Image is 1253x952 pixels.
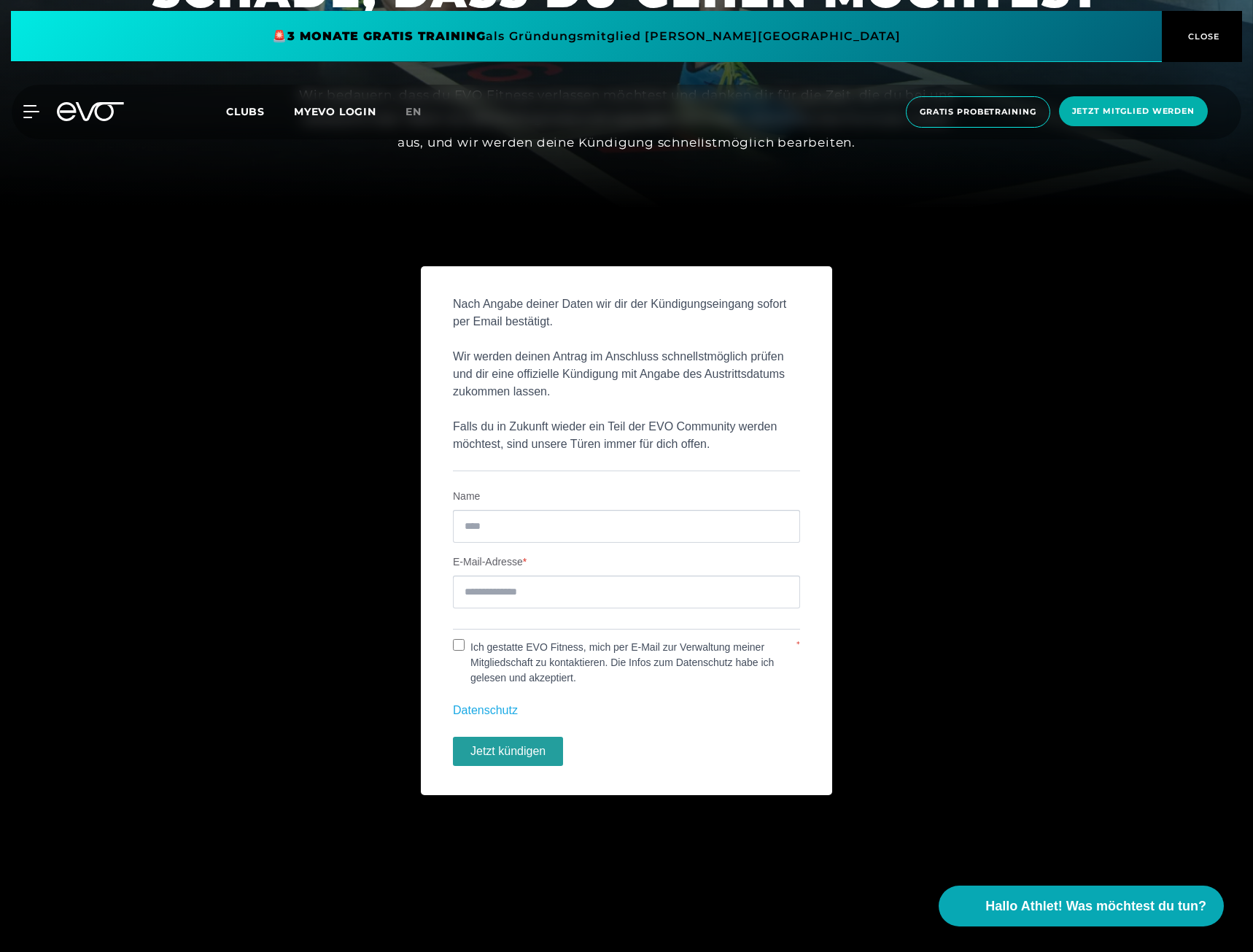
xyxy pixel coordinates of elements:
a: Gratis Probetraining [901,96,1055,128]
label: E-Mail-Adresse [453,554,800,570]
button: Hallo Athlet! Was möchtest du tun? [939,886,1224,926]
input: E-Mail-Adresse [453,576,800,608]
a: Jetzt Mitglied werden [1055,96,1212,128]
label: Ich gestatte EVO Fitness, mich per E-Mail zur Verwaltung meiner Mitgliedschaft zu kontaktieren. D... [465,640,795,686]
a: Clubs [226,104,294,118]
button: CLOSE [1162,11,1242,62]
button: Jetzt kündigen [453,737,563,766]
span: Gratis Probetraining [920,106,1036,118]
span: Jetzt Mitglied werden [1072,105,1195,117]
span: Clubs [226,105,265,118]
span: Hallo Athlet! Was möchtest du tun? [985,897,1206,916]
input: Name [453,510,800,543]
label: Name [453,489,800,504]
p: Nach Angabe deiner Daten wir dir der Kündigungseingang sofort per Email bestätigt. Wir werden dei... [453,295,800,453]
a: MYEVO LOGIN [294,105,376,118]
a: en [406,104,439,120]
a: Datenschutz [453,704,518,716]
span: CLOSE [1184,30,1220,43]
span: en [406,105,422,118]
